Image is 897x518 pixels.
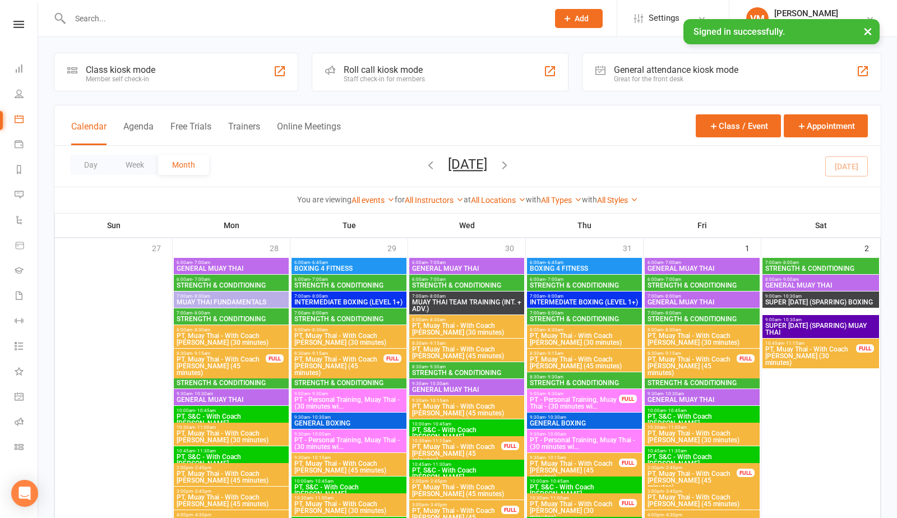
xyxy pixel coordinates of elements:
span: - 8:00am [192,294,210,299]
span: PT, Muay Thai - With Coach [PERSON_NAME] (45 minutes) [176,356,266,376]
a: All Styles [597,196,638,205]
span: 10:00am [176,408,286,413]
span: - 9:30am [310,391,328,396]
a: Calendar [15,108,38,133]
span: - 9:15am [545,351,563,356]
span: 10:30am [294,496,404,501]
a: Product Sales [15,234,38,259]
button: Appointment [784,114,868,137]
button: × [858,19,878,43]
span: INTERMEDIATE BOXING (LEVEL 1+) [294,299,404,306]
span: Signed in successfully. [693,26,785,37]
span: 9:00am [529,391,619,396]
span: PT, Muay Thai - With Coach [PERSON_NAME] (45 minutes) [647,356,737,376]
span: - 4:30pm [664,512,682,517]
span: - 8:30am [428,317,446,322]
span: PT, Muay Thai - With Coach [PERSON_NAME] (45 minutes) [294,356,384,376]
span: 7:00am [765,260,877,265]
span: - 9:30am [545,391,563,396]
button: Add [555,9,603,28]
span: 9:30am [529,455,619,460]
span: - 10:45am [431,422,451,427]
span: PT, S&C - With Coach [PERSON_NAME] [529,484,640,497]
span: 10:00am [411,422,522,427]
strong: for [395,195,405,204]
span: - 9:30am [428,364,446,369]
span: - 6:45am [310,260,328,265]
span: 10:00am [647,408,757,413]
span: 9:30am [647,391,757,396]
span: PT, S&C - With Coach [PERSON_NAME] [647,454,757,467]
span: - 10:30am [781,294,802,299]
span: PT, S&C - With Coach [PERSON_NAME] [411,427,522,440]
span: PT, S&C - With Coach [PERSON_NAME] [411,467,522,480]
span: - 8:00am [428,294,446,299]
button: Day [70,155,112,175]
span: PT, Muay Thai - With Coach [PERSON_NAME] (45 minutes) [411,346,522,359]
span: 6:00am [176,277,286,282]
span: - 8:00am [310,294,328,299]
span: - 10:30am [663,391,684,396]
span: 6:00am [294,277,404,282]
span: 6:00am [411,260,522,265]
span: PT, Muay Thai - With Coach [PERSON_NAME] (30 minutes) [647,332,757,346]
span: STRENGTH & CONDITIONING [176,316,286,322]
span: GENERAL MUAY THAI [411,386,522,393]
span: - 7:00am [192,277,210,282]
span: PT, Muay Thai - With Coach [PERSON_NAME] (30 minutes) [411,322,522,336]
strong: with [526,195,541,204]
span: - 7:00am [310,277,328,282]
button: Month [158,155,209,175]
span: BOXING 4 FITNESS [294,265,404,272]
div: Class kiosk mode [86,64,155,75]
span: SUPER [DATE] (SPARRING) BOXING [765,299,877,306]
div: Open Intercom Messenger [11,480,38,507]
span: 9:30am [529,415,640,420]
span: 9:30am [411,381,522,386]
span: - 10:30am [428,381,449,386]
span: GENERAL MUAY THAI [176,265,286,272]
span: 10:30am [647,425,757,430]
button: Online Meetings [277,121,341,145]
span: 8:30am [176,351,266,356]
span: - 2:45pm [428,479,447,484]
span: STRENGTH & CONDITIONING [176,380,286,386]
span: - 11:30am [195,448,216,454]
div: FULL [501,442,519,450]
a: Payments [15,133,38,158]
span: STRENGTH & CONDITIONING [176,282,286,289]
span: 10:00am [294,479,404,484]
span: STRENGTH & CONDITIONING [647,282,757,289]
span: - 9:15am [428,341,446,346]
span: 4:00pm [647,512,757,517]
span: 7:00am [647,311,757,316]
span: 8:30am [529,351,640,356]
a: Class kiosk mode [15,436,38,461]
span: GENERAL MUAY THAI [647,299,757,306]
span: GENERAL BOXING [294,420,404,427]
a: Reports [15,158,38,183]
span: 6:00am [529,277,640,282]
span: - 10:45am [548,479,569,484]
a: All Types [541,196,582,205]
span: - 8:00am [192,311,210,316]
div: VM [746,7,769,30]
span: PT, S&C - With Coach [PERSON_NAME] [176,413,286,427]
span: 2:00pm [647,465,737,470]
span: - 10:45am [313,479,334,484]
span: PT, Muay Thai - With Coach [PERSON_NAME] (45 minutes) [411,403,522,417]
span: - 9:30am [545,374,563,380]
div: FULL [619,499,637,507]
span: GENERAL MUAY THAI [765,282,877,289]
span: - 10:30am [781,317,802,322]
span: - 7:00am [192,260,210,265]
span: 10:45am [176,448,286,454]
span: PT, Muay Thai - With Coach [PERSON_NAME] (45 minutes) [294,460,404,474]
input: Search... [67,11,540,26]
div: Great for the front desk [614,75,738,83]
span: 8:30am [294,351,384,356]
th: Sun [55,214,173,237]
span: - 8:00am [310,311,328,316]
a: All Instructors [405,196,464,205]
span: PT, Muay Thai - With Coach [PERSON_NAME] (45 minutes) [176,494,286,507]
